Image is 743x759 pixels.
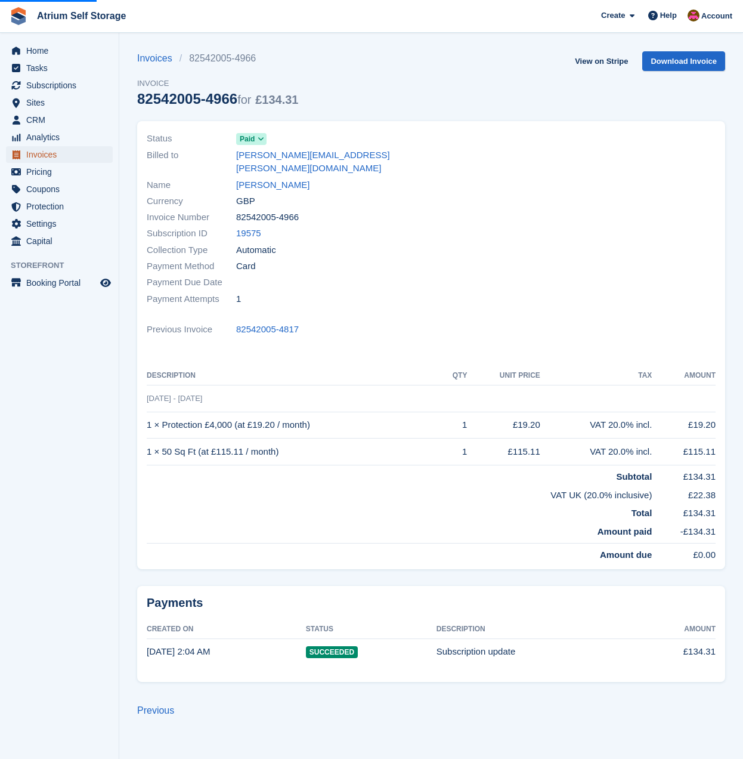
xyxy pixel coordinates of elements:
[652,366,716,385] th: Amount
[10,7,27,25] img: stora-icon-8386f47178a22dfd0bd8f6a31ec36ba5ce8667c1dd55bd0f319d3a0aa187defe.svg
[147,596,716,610] h2: Payments
[11,260,119,271] span: Storefront
[6,198,113,215] a: menu
[652,412,716,439] td: £19.20
[236,195,255,208] span: GBP
[6,77,113,94] a: menu
[652,544,716,562] td: £0.00
[26,233,98,249] span: Capital
[147,227,236,240] span: Subscription ID
[147,439,441,465] td: 1 × 50 Sq Ft (at £115.11 / month)
[306,646,358,658] span: Succeeded
[701,10,732,22] span: Account
[652,465,716,484] td: £134.31
[147,484,652,502] td: VAT UK (20.0% inclusive)
[26,94,98,111] span: Sites
[137,51,179,66] a: Invoices
[6,233,113,249] a: menu
[236,227,261,240] a: 19575
[147,620,306,639] th: Created On
[436,638,634,665] td: Subscription update
[441,412,467,439] td: 1
[6,274,113,291] a: menu
[26,77,98,94] span: Subscriptions
[467,439,540,465] td: £115.11
[642,51,725,71] a: Download Invoice
[6,146,113,163] a: menu
[237,93,251,106] span: for
[236,260,256,273] span: Card
[540,418,652,432] div: VAT 20.0% incl.
[236,132,267,146] a: Paid
[147,323,236,337] span: Previous Invoice
[236,323,299,337] a: 82542005-4817
[137,51,298,66] nav: breadcrumbs
[147,292,236,306] span: Payment Attempts
[236,149,424,175] a: [PERSON_NAME][EMAIL_ADDRESS][PERSON_NAME][DOMAIN_NAME]
[631,508,652,518] strong: Total
[147,394,202,403] span: [DATE] - [DATE]
[26,181,98,198] span: Coupons
[147,195,236,208] span: Currency
[467,412,540,439] td: £19.20
[137,91,298,107] div: 82542005-4966
[147,276,236,289] span: Payment Due Date
[6,129,113,146] a: menu
[6,215,113,232] a: menu
[540,445,652,459] div: VAT 20.0% incl.
[147,132,236,146] span: Status
[26,129,98,146] span: Analytics
[26,163,98,180] span: Pricing
[652,484,716,502] td: £22.38
[540,366,652,385] th: Tax
[688,10,699,21] img: Mark Rhodes
[6,181,113,198] a: menu
[634,620,716,639] th: Amount
[26,60,98,76] span: Tasks
[236,292,241,306] span: 1
[652,502,716,520] td: £134.31
[147,366,441,385] th: Description
[652,439,716,465] td: £115.11
[436,620,634,639] th: Description
[26,198,98,215] span: Protection
[6,42,113,59] a: menu
[441,366,467,385] th: QTY
[598,526,652,536] strong: Amount paid
[6,60,113,76] a: menu
[147,646,210,656] time: 2025-09-03 01:04:11 UTC
[255,93,298,106] span: £134.31
[6,112,113,128] a: menu
[147,211,236,224] span: Invoice Number
[26,42,98,59] span: Home
[98,276,113,290] a: Preview store
[306,620,436,639] th: Status
[137,705,174,715] a: Previous
[147,260,236,273] span: Payment Method
[634,638,716,665] td: £134.31
[6,94,113,111] a: menu
[26,274,98,291] span: Booking Portal
[32,6,131,26] a: Atrium Self Storage
[147,178,236,192] span: Name
[652,520,716,544] td: -£134.31
[441,439,467,465] td: 1
[616,471,652,482] strong: Subtotal
[26,112,98,128] span: CRM
[600,550,652,560] strong: Amount due
[147,149,236,175] span: Billed to
[236,211,299,224] span: 82542005-4966
[26,215,98,232] span: Settings
[570,51,633,71] a: View on Stripe
[6,163,113,180] a: menu
[601,10,625,21] span: Create
[240,134,255,144] span: Paid
[660,10,677,21] span: Help
[147,412,441,439] td: 1 × Protection £4,000 (at £19.20 / month)
[26,146,98,163] span: Invoices
[147,243,236,257] span: Collection Type
[236,178,309,192] a: [PERSON_NAME]
[467,366,540,385] th: Unit Price
[236,243,276,257] span: Automatic
[137,78,298,90] span: Invoice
